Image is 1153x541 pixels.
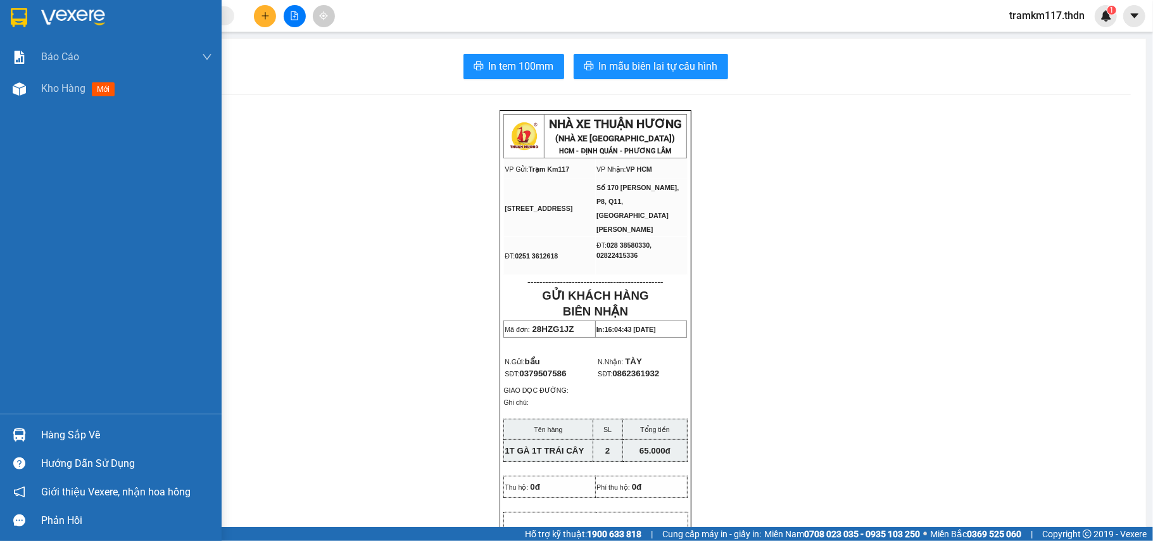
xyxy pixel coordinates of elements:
span: Phí thu hộ: [596,483,630,491]
span: Số 170 [PERSON_NAME], P8, Q11, [GEOGRAPHIC_DATA][PERSON_NAME] [596,184,679,233]
span: SĐT: [505,370,566,378]
span: VP Gửi: [505,165,529,173]
span: notification [13,486,25,498]
strong: NHÀ XE THUẬN HƯƠNG [549,117,682,131]
span: message [13,514,25,526]
strong: 0708 023 035 - 0935 103 250 [804,529,920,539]
div: Phản hồi [41,511,212,530]
span: In tem 100mm [489,58,554,74]
span: | [651,527,653,541]
button: aim [313,5,335,27]
span: printer [584,61,594,73]
button: printerIn mẫu biên lai tự cấu hình [574,54,728,79]
span: 0đ [632,482,642,492]
span: SL [603,426,612,433]
span: 16:04:43 [DATE] [605,326,656,333]
span: bẩu [525,357,540,366]
span: Thu hộ: [505,483,528,491]
span: down [202,52,212,62]
img: icon-new-feature [1100,10,1112,22]
span: ---------------------------------------------- [527,277,663,287]
span: VP HCM [626,165,652,173]
strong: GỬI KHÁCH HÀNG [542,289,648,302]
span: TÀY [625,357,642,366]
span: 2 [605,446,610,455]
span: Tổng tiền [640,426,670,433]
span: SĐT: [598,370,612,378]
span: In: [596,326,656,333]
button: caret-down [1123,5,1145,27]
strong: 1900 633 818 [587,529,641,539]
span: ⚪️ [923,531,927,537]
span: copyright [1083,530,1092,538]
span: printer [474,61,484,73]
span: plus [261,11,270,20]
span: Hỗ trợ kỹ thuật: [525,527,641,541]
span: tramkm117.thdn [999,8,1095,23]
span: 0862361932 [612,369,659,378]
span: 65.000đ [640,446,671,455]
span: mới [92,82,115,96]
strong: BIÊN NHẬN [563,305,628,318]
strong: HCM - ĐỊNH QUÁN - PHƯƠNG LÂM [560,147,672,155]
span: caret-down [1129,10,1140,22]
span: N.Gửi: [505,358,540,366]
div: Hàng sắp về [41,426,212,445]
strong: (NHÀ XE [GEOGRAPHIC_DATA]) [556,134,676,143]
span: Mã đơn: [505,326,530,333]
span: 0251 3612618 [515,252,558,260]
span: [STREET_ADDRESS] [505,205,572,212]
span: VP Nhận: [596,165,626,173]
img: logo [508,120,540,152]
span: 28HZG1JZ [532,324,574,334]
span: Cung cấp máy in - giấy in: [662,527,761,541]
span: Miền Bắc [930,527,1021,541]
span: Kho hàng [41,82,85,94]
span: ĐT: [596,241,607,249]
span: Giới thiệu Vexere, nhận hoa hồng [41,484,191,500]
span: GIAO DỌC ĐƯỜNG: [503,386,569,394]
span: N.Nhận: [598,358,623,366]
div: Hướng dẫn sử dụng [41,454,212,473]
sup: 1 [1107,6,1116,15]
span: 0379507586 [519,369,566,378]
span: 1T GÀ 1T TRÁI CÂY [505,446,584,455]
img: solution-icon [13,51,26,64]
span: 1 [1109,6,1114,15]
strong: 0369 525 060 [967,529,1021,539]
span: Tên hàng [534,426,562,433]
button: plus [254,5,276,27]
button: file-add [284,5,306,27]
span: In mẫu biên lai tự cấu hình [599,58,718,74]
img: logo-vxr [11,8,27,27]
span: Trạm Km117 [529,165,569,173]
span: ĐT: [505,252,515,260]
span: Báo cáo [41,49,79,65]
span: aim [319,11,328,20]
span: Ghi chú: [503,398,529,406]
span: | [1031,527,1033,541]
button: printerIn tem 100mm [463,54,564,79]
span: 0đ [531,482,541,492]
span: 028 38580330, 02822415336 [596,241,652,259]
span: Miền Nam [764,527,920,541]
span: file-add [290,11,299,20]
img: warehouse-icon [13,82,26,96]
img: warehouse-icon [13,428,26,442]
span: question-circle [13,457,25,469]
